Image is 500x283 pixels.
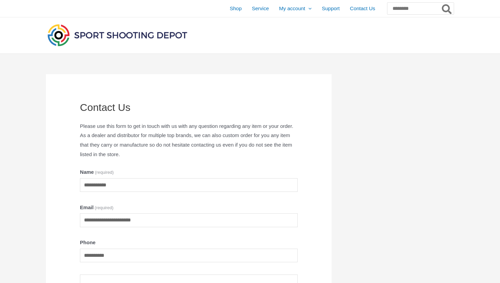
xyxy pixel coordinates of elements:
[80,167,298,177] label: Name
[80,203,298,212] label: Email
[440,3,454,14] button: Search
[80,121,298,159] p: Please use this form to get in touch with us with any question regarding any item or your order. ...
[80,101,298,114] h1: Contact Us
[46,22,189,48] img: Sport Shooting Depot
[95,205,113,210] span: (required)
[80,238,298,247] label: Phone
[95,170,114,175] span: (required)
